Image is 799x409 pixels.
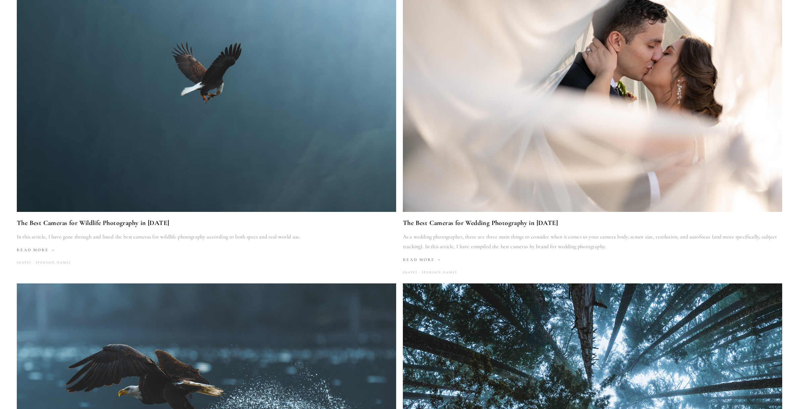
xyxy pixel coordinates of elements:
[403,232,782,252] p: As a wedding photographer, there are three main things to consider when it comes to your camera b...
[17,258,31,267] time: [DATE]
[403,217,782,229] a: The Best Cameras for Wedding Photography in [DATE]
[17,245,396,255] a: Read More
[17,232,396,242] p: In this article, I have gone through and listed the best cameras for wildlife photography accordi...
[403,257,441,262] span: Read More
[17,217,396,229] a: The Best Cameras for Wildlife Photography in [DATE]
[403,255,782,265] a: Read More
[417,268,457,277] a: [PERSON_NAME]
[17,247,55,252] span: Read More
[403,268,417,277] time: [DATE]
[31,258,71,267] a: [PERSON_NAME]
